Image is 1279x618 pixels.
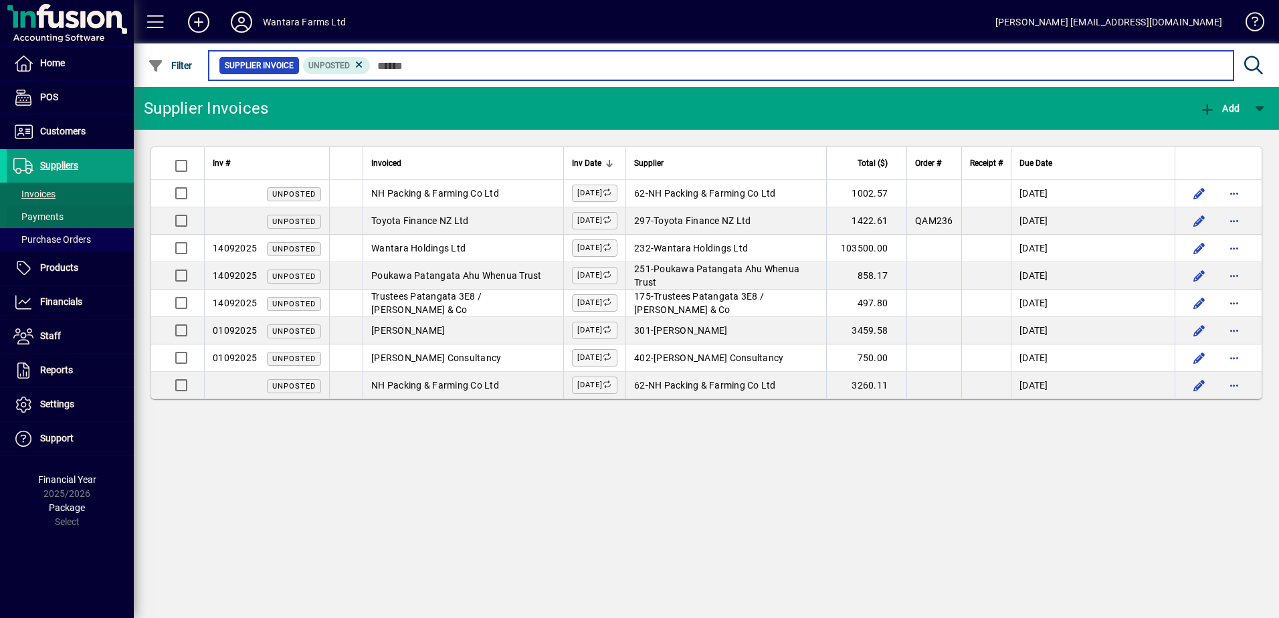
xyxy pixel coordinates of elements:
span: Suppliers [40,160,78,171]
span: Home [40,58,65,68]
button: Filter [144,54,196,78]
span: Unposted [272,300,316,308]
td: [DATE] [1011,290,1175,317]
span: 14092025 [213,243,257,253]
a: Support [7,422,134,455]
td: - [625,344,826,372]
button: More options [1223,237,1245,259]
span: Poukawa Patangata Ahu Whenua Trust [634,264,799,288]
div: Wantara Farms Ltd [263,11,346,33]
button: Edit [1189,210,1210,231]
a: Purchase Orders [7,228,134,251]
span: Purchase Orders [13,234,91,245]
a: Payments [7,205,134,228]
td: [DATE] [1011,262,1175,290]
span: [PERSON_NAME] Consultancy [371,352,501,363]
a: Products [7,251,134,285]
td: 3459.58 [826,317,906,344]
label: [DATE] [572,349,617,367]
span: Products [40,262,78,273]
span: Support [40,433,74,443]
button: More options [1223,183,1245,204]
span: Wantara Holdings Ltd [654,243,748,253]
div: Invoiced [371,156,555,171]
button: Edit [1189,237,1210,259]
span: 297 [634,215,651,226]
td: 3260.11 [826,372,906,399]
a: Knowledge Base [1236,3,1262,46]
span: [PERSON_NAME] Consultancy [654,352,783,363]
span: 14092025 [213,270,257,281]
span: Customers [40,126,86,136]
div: Due Date [1019,156,1167,171]
div: Order # [915,156,953,171]
button: Edit [1189,320,1210,341]
button: More options [1223,320,1245,341]
span: 402 [634,352,651,363]
span: Invoices [13,189,56,199]
a: Customers [7,115,134,148]
span: Toyota Finance NZ Ltd [371,215,468,226]
span: Due Date [1019,156,1052,171]
span: Toyota Finance NZ Ltd [654,215,751,226]
button: Edit [1189,265,1210,286]
button: Add [177,10,220,34]
span: Unposted [308,61,350,70]
span: Staff [40,330,61,341]
button: More options [1223,292,1245,314]
button: Edit [1189,183,1210,204]
span: Financial Year [38,474,96,485]
span: Order # [915,156,941,171]
span: Add [1199,103,1240,114]
label: [DATE] [572,185,617,202]
span: [PERSON_NAME] [371,325,445,336]
span: Inv Date [572,156,601,171]
span: Trustees Patangata 3E8 / [PERSON_NAME] & Co [371,291,482,315]
label: [DATE] [572,377,617,394]
span: 01092025 [213,325,257,336]
div: Supplier [634,156,818,171]
span: Invoiced [371,156,401,171]
span: Unposted [272,327,316,336]
span: 175 [634,291,651,302]
td: - [625,207,826,235]
label: [DATE] [572,294,617,312]
span: 232 [634,243,651,253]
span: 01092025 [213,352,257,363]
a: Staff [7,320,134,353]
span: Financials [40,296,82,307]
button: More options [1223,265,1245,286]
td: [DATE] [1011,207,1175,235]
label: [DATE] [572,212,617,229]
span: Supplier [634,156,664,171]
span: Package [49,502,85,513]
span: Unposted [272,217,316,226]
span: Wantara Holdings Ltd [371,243,466,253]
span: Unposted [272,272,316,281]
td: 750.00 [826,344,906,372]
span: 301 [634,325,651,336]
span: NH Packing & Farming Co Ltd [371,380,499,391]
span: Payments [13,211,64,222]
td: 1422.61 [826,207,906,235]
span: Unposted [272,245,316,253]
label: [DATE] [572,239,617,257]
button: Profile [220,10,263,34]
span: Supplier Invoice [225,59,294,72]
button: Edit [1189,347,1210,369]
span: 62 [634,188,646,199]
span: Reports [40,365,73,375]
td: 103500.00 [826,235,906,262]
button: Edit [1189,375,1210,396]
span: Poukawa Patangata Ahu Whenua Trust [371,270,542,281]
span: 14092025 [213,298,257,308]
td: [DATE] [1011,317,1175,344]
span: Unposted [272,190,316,199]
div: Inv # [213,156,321,171]
button: More options [1223,210,1245,231]
label: [DATE] [572,267,617,284]
td: - [625,317,826,344]
a: Financials [7,286,134,319]
button: More options [1223,347,1245,369]
td: 858.17 [826,262,906,290]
